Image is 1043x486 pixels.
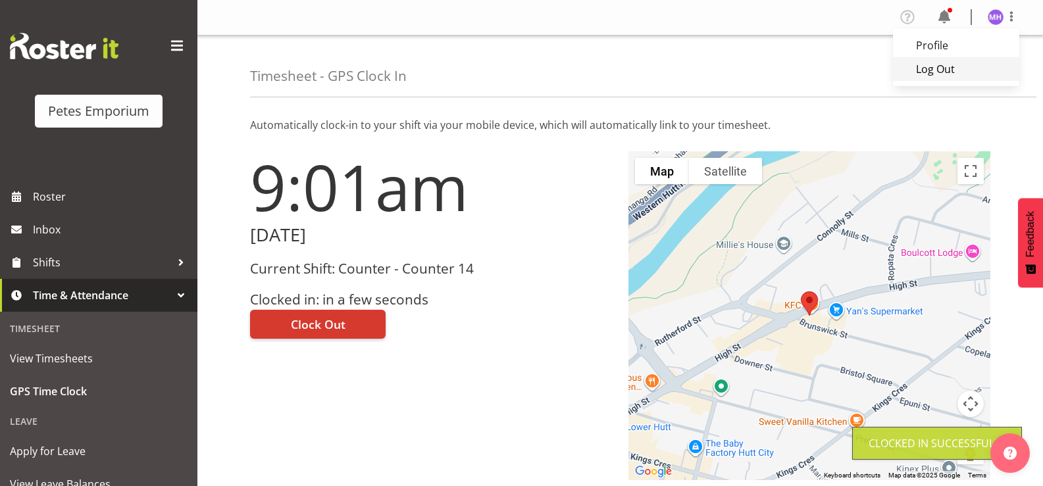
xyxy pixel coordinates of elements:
h1: 9:01am [250,151,613,222]
a: Terms (opens in new tab) [968,472,986,479]
a: GPS Time Clock [3,375,194,408]
a: Apply for Leave [3,435,194,468]
span: GPS Time Clock [10,381,188,401]
a: Profile [893,34,1019,57]
h3: Current Shift: Counter - Counter 14 [250,261,613,276]
img: mackenzie-halford4471.jpg [988,9,1004,25]
span: Shifts [33,253,171,272]
a: Open this area in Google Maps (opens a new window) [632,463,675,480]
button: Toggle fullscreen view [957,158,984,184]
span: Map data ©2025 Google [888,472,960,479]
div: Leave [3,408,194,435]
div: Clocked in Successfully [869,435,1005,451]
div: Timesheet [3,315,194,342]
img: Google [632,463,675,480]
button: Map camera controls [957,391,984,417]
div: Petes Emporium [48,101,149,121]
p: Automatically clock-in to your shift via your mobile device, which will automatically link to you... [250,117,990,133]
h2: [DATE] [250,225,613,245]
button: Show street map [635,158,689,184]
span: Feedback [1025,211,1036,257]
span: Roster [33,187,191,207]
span: Time & Attendance [33,285,171,305]
button: Show satellite imagery [689,158,762,184]
span: Inbox [33,220,191,239]
a: View Timesheets [3,342,194,375]
span: View Timesheets [10,349,188,368]
button: Keyboard shortcuts [824,471,880,480]
span: Clock Out [291,316,345,333]
a: Log Out [893,57,1019,81]
h4: Timesheet - GPS Clock In [250,68,407,84]
span: Apply for Leave [10,441,188,461]
button: Feedback - Show survey [1018,198,1043,287]
button: Clock Out [250,310,386,339]
img: help-xxl-2.png [1004,447,1017,460]
h3: Clocked in: in a few seconds [250,292,613,307]
img: Rosterit website logo [10,33,118,59]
